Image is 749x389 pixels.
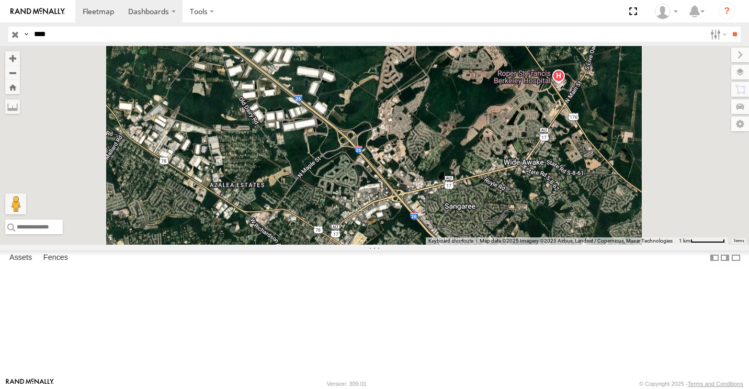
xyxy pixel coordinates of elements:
[5,51,20,65] button: Zoom in
[731,250,741,266] label: Hide Summary Table
[327,381,367,387] div: Version: 309.01
[679,238,690,244] span: 1 km
[676,237,728,245] button: Map Scale: 1 km per 62 pixels
[5,80,20,94] button: Zoom Home
[6,379,54,389] a: Visit our Website
[731,117,749,131] label: Map Settings
[733,239,744,243] a: Terms (opens in new tab)
[719,3,735,20] i: ?
[428,237,473,245] button: Keyboard shortcuts
[720,250,730,266] label: Dock Summary Table to the Right
[651,4,682,19] div: Paul Withrow
[5,193,26,214] button: Drag Pegman onto the map to open Street View
[22,27,30,42] label: Search Query
[706,27,729,42] label: Search Filter Options
[709,250,720,266] label: Dock Summary Table to the Left
[10,8,65,15] img: rand-logo.svg
[639,381,743,387] div: © Copyright 2025 -
[5,99,20,114] label: Measure
[480,238,673,244] span: Map data ©2025 Imagery ©2025 Airbus, Landsat / Copernicus, Maxar Technologies
[5,65,20,80] button: Zoom out
[38,250,73,265] label: Fences
[4,250,37,265] label: Assets
[688,381,743,387] a: Terms and Conditions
